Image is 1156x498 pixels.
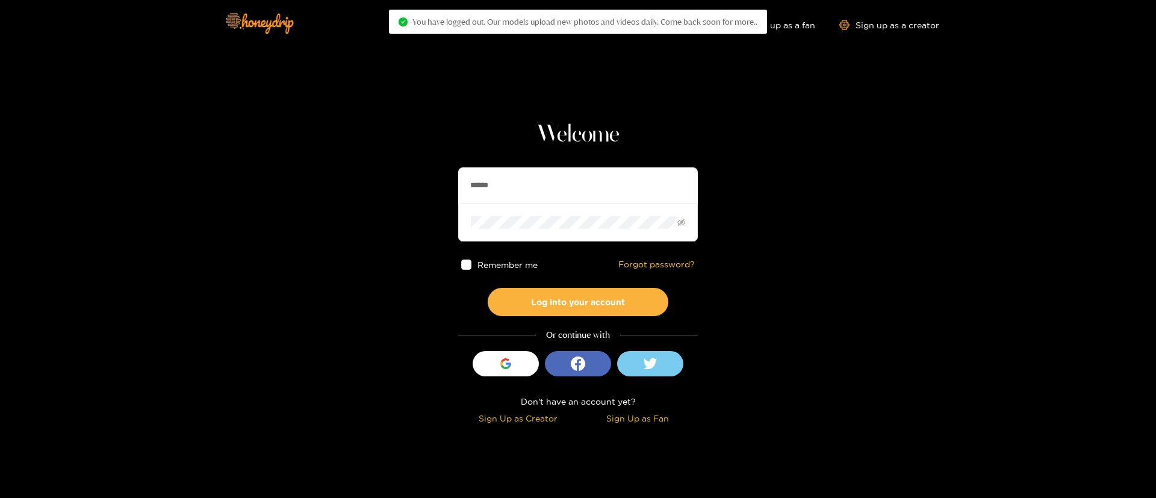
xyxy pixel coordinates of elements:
span: You have logged out. Our models upload new photos and videos daily. Come back soon for more.. [412,17,757,26]
h1: Welcome [458,120,698,149]
a: Sign up as a fan [733,20,815,30]
div: Sign Up as Creator [461,411,575,425]
span: check-circle [399,17,408,26]
div: Sign Up as Fan [581,411,695,425]
span: eye-invisible [677,219,685,226]
a: Forgot password? [618,260,695,270]
div: Don't have an account yet? [458,394,698,408]
button: Log into your account [488,288,668,316]
span: Remember me [477,260,538,269]
div: Or continue with [458,328,698,342]
a: Sign up as a creator [839,20,939,30]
